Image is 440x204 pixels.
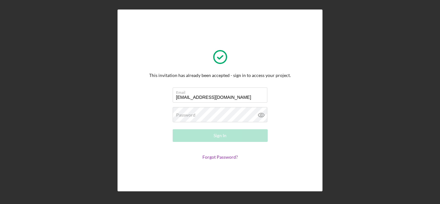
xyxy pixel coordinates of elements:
button: Sign In [173,129,268,142]
div: This invitation has already been accepted - sign in to access your project. [149,73,291,78]
label: Email [176,88,267,95]
div: Sign In [214,129,226,142]
a: Forgot Password? [202,154,238,160]
label: Password [176,112,195,118]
